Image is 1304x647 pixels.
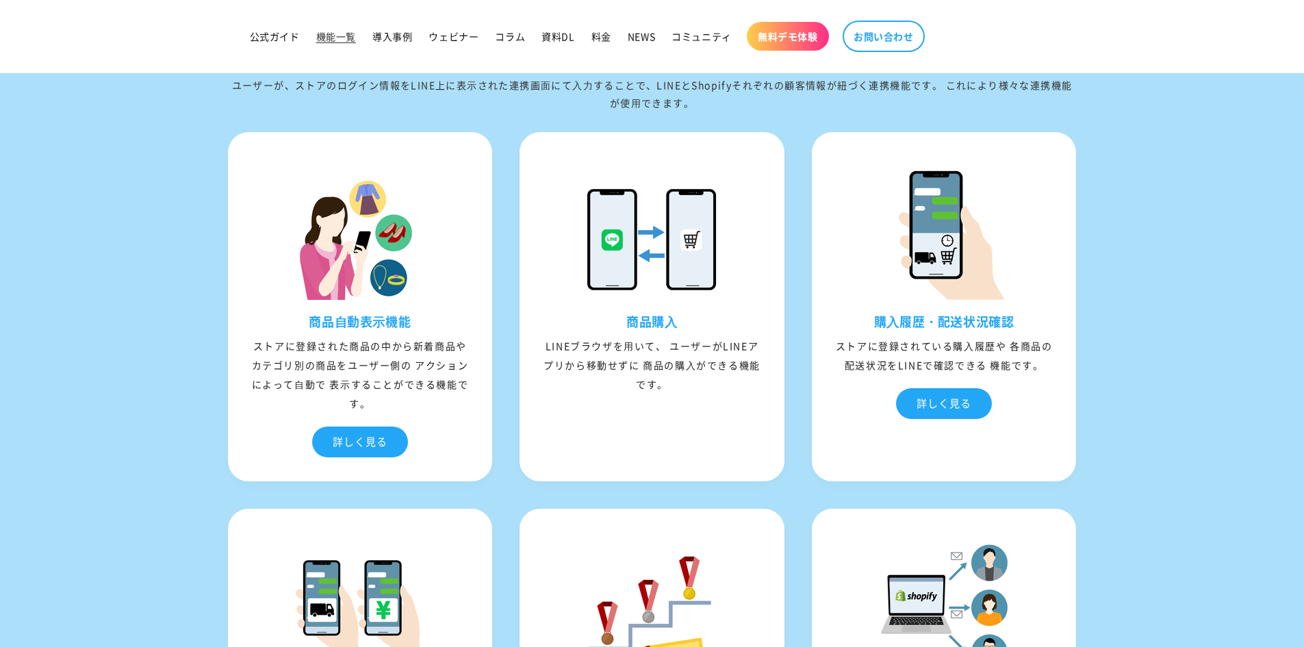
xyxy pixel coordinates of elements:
[308,22,364,51] a: 機能一覧
[896,388,992,419] div: 詳しく見る
[533,22,583,51] a: 資料DL
[747,22,829,51] a: 無料デモ体験
[541,30,574,42] span: 資料DL
[495,30,525,42] span: コラム
[583,22,619,51] a: 料金
[815,314,1073,329] h3: 購⼊履歴・配送状況確認
[242,22,308,51] a: 公式ガイド
[815,336,1073,375] div: ストアに登録されている購⼊履歴や 各商品の配送状況をLINEで確認できる 機能です。
[228,77,1077,111] div: ユーザーが、ストアのログイン情報をLINE上に表⽰された連携画⾯にて⼊⼒することで、LINEとShopifyそれぞれの顧客情報が紐づく連携機能です。 これにより様々な連携機能が使⽤できます。
[292,163,429,300] img: 商品⾃動表⽰機能
[523,336,781,394] div: LINEブラウザを⽤いて、 ユーザーがLINEアプリから移動せずに 商品の購⼊ができる機能です。
[231,336,489,413] div: ストアに登録された商品の中から新着商品や カテゴリ別の商品をユーザー側の アクションによって⾃動で 表⽰することができる機能です。
[372,30,412,42] span: 導入事例
[875,163,1012,300] img: 購⼊履歴・配送状況確認
[420,22,487,51] a: ウェビナー
[672,30,732,42] span: コミュニティ
[250,30,300,42] span: 公式ガイド
[487,22,533,51] a: コラム
[429,30,478,42] span: ウェビナー
[583,163,720,300] img: 商品購⼊
[663,22,740,51] a: コミュニティ
[758,30,818,42] span: 無料デモ体験
[523,314,781,329] h3: 商品購⼊
[591,30,611,42] span: 料金
[843,21,925,52] a: お問い合わせ
[231,314,489,329] h3: 商品⾃動表⽰機能
[312,427,408,457] div: 詳しく見る
[854,30,914,42] span: お問い合わせ
[619,22,663,51] a: NEWS
[364,22,420,51] a: 導入事例
[628,30,655,42] span: NEWS
[316,30,356,42] span: 機能一覧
